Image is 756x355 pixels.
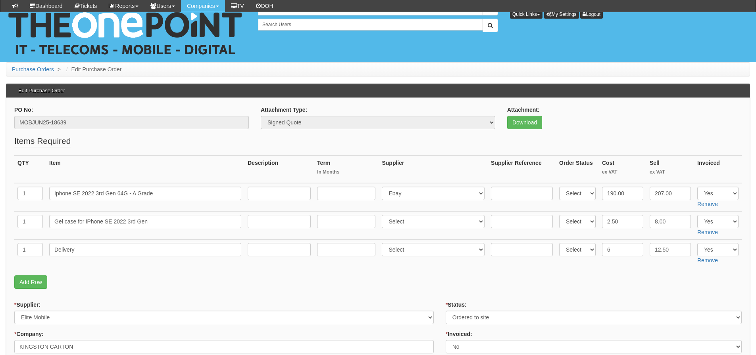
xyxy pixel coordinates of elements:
[694,155,742,183] th: Invoiced
[507,106,540,114] label: Attachment:
[599,155,646,183] th: Cost
[314,155,379,183] th: Term
[544,10,579,19] a: My Settings
[46,155,244,183] th: Item
[697,201,718,207] a: Remove
[510,10,542,19] button: Quick Links
[446,301,467,309] label: Status:
[488,155,556,183] th: Supplier Reference
[14,84,69,97] h3: Edit Purchase Order
[14,275,47,289] a: Add Row
[697,257,718,263] a: Remove
[446,330,472,338] label: Invoiced:
[14,155,46,183] th: QTY
[556,155,599,183] th: Order Status
[646,155,694,183] th: Sell
[697,229,718,235] a: Remove
[14,135,71,147] legend: Items Required
[64,65,122,73] li: Edit Purchase Order
[379,155,488,183] th: Supplier
[14,301,40,309] label: Supplier:
[14,106,33,114] label: PO No:
[14,330,44,338] label: Company:
[602,169,643,176] small: ex VAT
[12,66,54,73] a: Purchase Orders
[580,10,603,19] a: Logout
[317,169,375,176] small: In Months
[244,155,314,183] th: Description
[507,116,542,129] a: Download
[258,19,483,31] input: Search Users
[56,66,63,73] span: >
[261,106,307,114] label: Attachment Type:
[650,169,691,176] small: ex VAT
